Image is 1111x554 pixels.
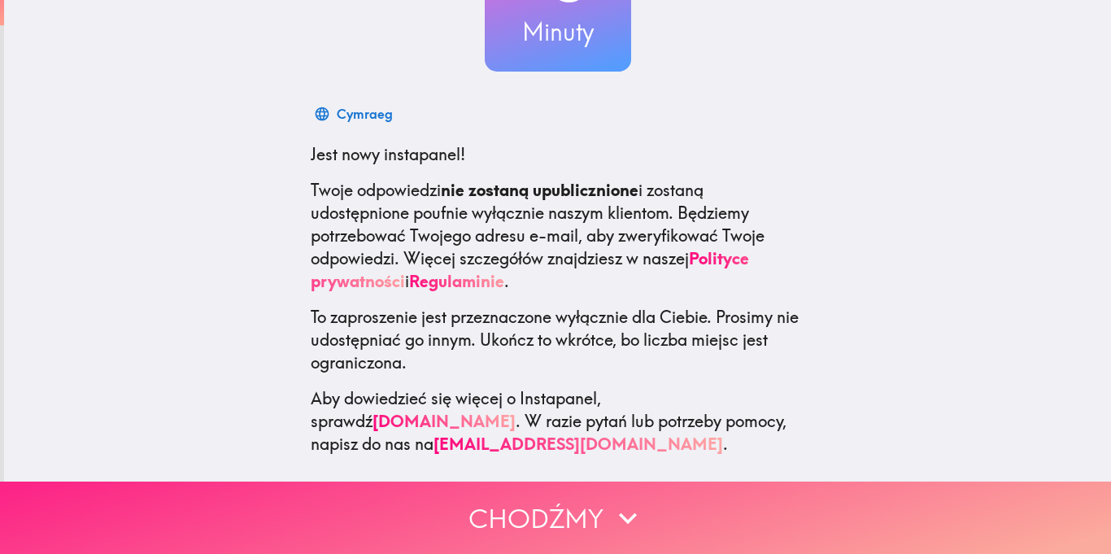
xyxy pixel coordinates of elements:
[311,248,749,291] a: Polityce prywatności
[409,271,504,291] a: Regulaminie
[311,387,805,456] p: Aby dowiedzieć się więcej o Instapanel, sprawdź . W razie pytań lub potrzeby pomocy, napisz do na...
[434,434,723,454] a: [EMAIL_ADDRESS][DOMAIN_NAME]
[337,103,393,125] div: Cymraeg
[373,411,516,431] a: [DOMAIN_NAME]
[441,180,638,200] b: nie zostaną upublicznione
[311,144,465,164] span: Jest nowy instapanel!
[311,306,805,374] p: To zaproszenie jest przeznaczone wyłącznie dla Ciebie. Prosimy nie udostępniać go innym. Ukończ t...
[311,98,399,130] button: Cymraeg
[485,15,631,49] h3: Minuty
[311,179,805,293] p: Twoje odpowiedzi i zostaną udostępnione poufnie wyłącznie naszym klientom. Będziemy potrzebować T...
